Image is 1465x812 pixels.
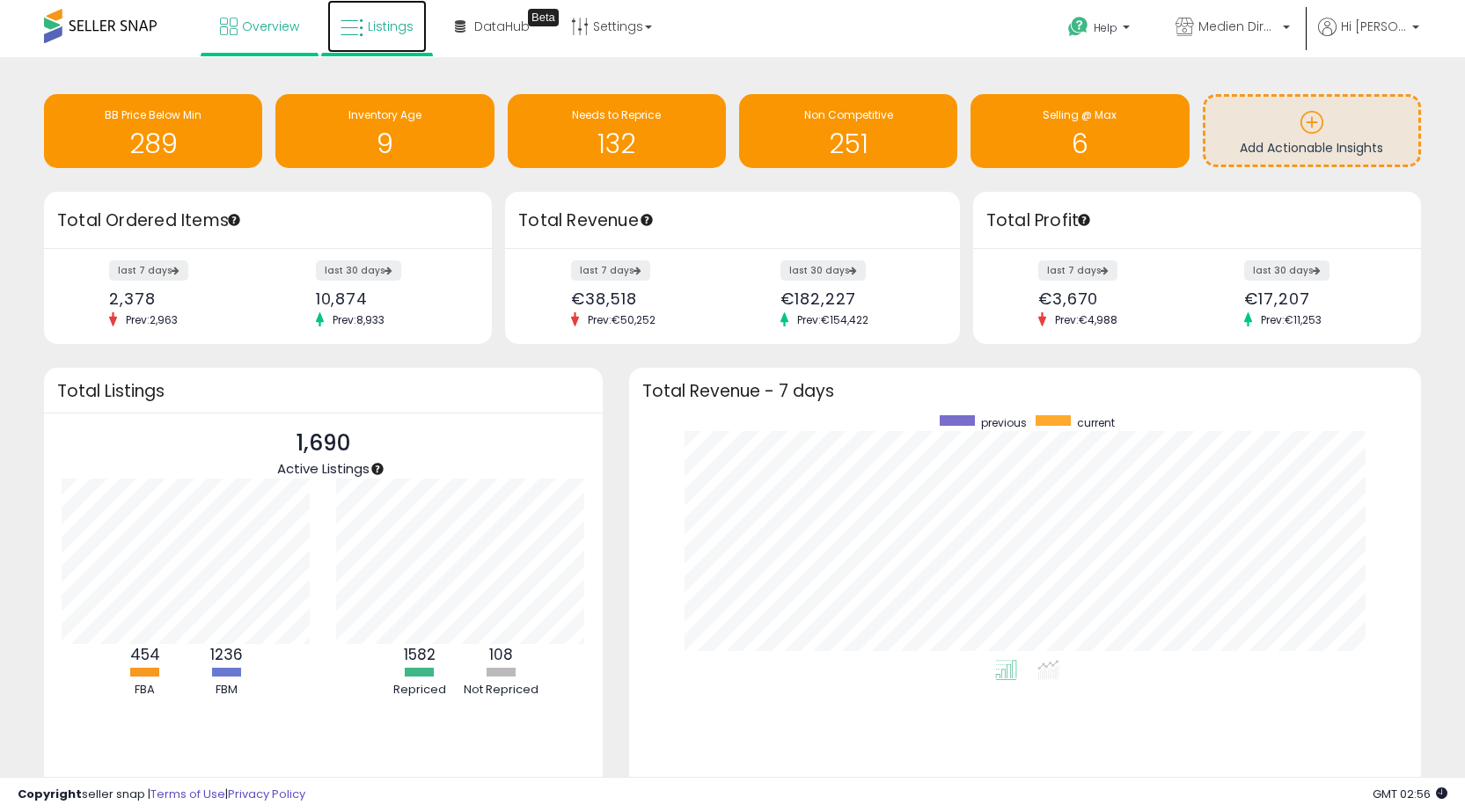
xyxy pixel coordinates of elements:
b: 1236 [210,644,243,665]
div: FBM [187,682,267,699]
span: Prev: 2,963 [117,312,187,327]
div: Tooltip anchor [528,9,559,26]
span: Overview [242,18,299,35]
div: seller snap | | [18,786,305,803]
a: Needs to Reprice 132 [508,94,726,168]
div: Repriced [380,682,459,699]
b: 454 [130,644,160,665]
h3: Total Profit [986,208,1408,233]
strong: Copyright [18,786,82,802]
span: Help [1094,20,1117,35]
span: Needs to Reprice [572,107,661,122]
div: Not Repriced [462,682,541,699]
h1: 251 [748,129,949,158]
span: current [1077,415,1115,430]
a: Privacy Policy [228,786,305,802]
span: Hi [PERSON_NAME] [1341,18,1407,35]
span: Prev: €50,252 [579,312,664,327]
label: last 30 days [780,260,866,281]
div: 10,874 [316,289,461,308]
a: Inventory Age 9 [275,94,494,168]
div: €182,227 [780,289,929,308]
label: last 7 days [109,260,188,281]
h1: 6 [979,129,1180,158]
div: €3,670 [1038,289,1183,308]
span: Add Actionable Insights [1240,139,1383,157]
span: Selling @ Max [1043,107,1117,122]
label: last 30 days [1244,260,1329,281]
div: 2,378 [109,289,254,308]
span: Non Competitive [804,107,893,122]
h1: 289 [53,129,253,158]
label: last 7 days [571,260,650,281]
span: previous [981,415,1027,430]
h3: Total Revenue [518,208,947,233]
h1: 9 [284,129,485,158]
div: €17,207 [1244,289,1389,308]
span: Prev: €11,253 [1252,312,1330,327]
h3: Total Revenue - 7 days [642,384,1408,398]
span: DataHub [474,18,530,35]
a: Selling @ Max 6 [971,94,1189,168]
span: Inventory Age [348,107,421,122]
p: 1,690 [277,427,370,460]
h3: Total Listings [57,384,590,398]
span: Prev: 8,933 [324,312,393,327]
b: 1582 [404,644,436,665]
div: Tooltip anchor [639,212,655,228]
div: Tooltip anchor [1076,212,1092,228]
div: FBA [106,682,185,699]
a: Terms of Use [150,786,225,802]
div: €38,518 [571,289,720,308]
a: Hi [PERSON_NAME] [1318,18,1419,57]
span: BB Price Below Min [105,107,201,122]
span: Prev: €154,422 [788,312,877,327]
i: Get Help [1067,16,1089,38]
label: last 30 days [316,260,401,281]
b: 108 [489,644,513,665]
h1: 132 [516,129,717,158]
span: Prev: €4,988 [1046,312,1126,327]
span: 2025-10-13 02:56 GMT [1373,786,1447,802]
span: Medien Direkt [1198,18,1278,35]
span: Listings [368,18,414,35]
a: Help [1054,3,1147,57]
label: last 7 days [1038,260,1117,281]
div: Tooltip anchor [370,461,385,477]
h3: Total Ordered Items [57,208,479,233]
div: Tooltip anchor [226,212,242,228]
a: BB Price Below Min 289 [44,94,262,168]
span: Active Listings [277,459,370,478]
a: Add Actionable Insights [1205,97,1418,165]
a: Non Competitive 251 [739,94,957,168]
